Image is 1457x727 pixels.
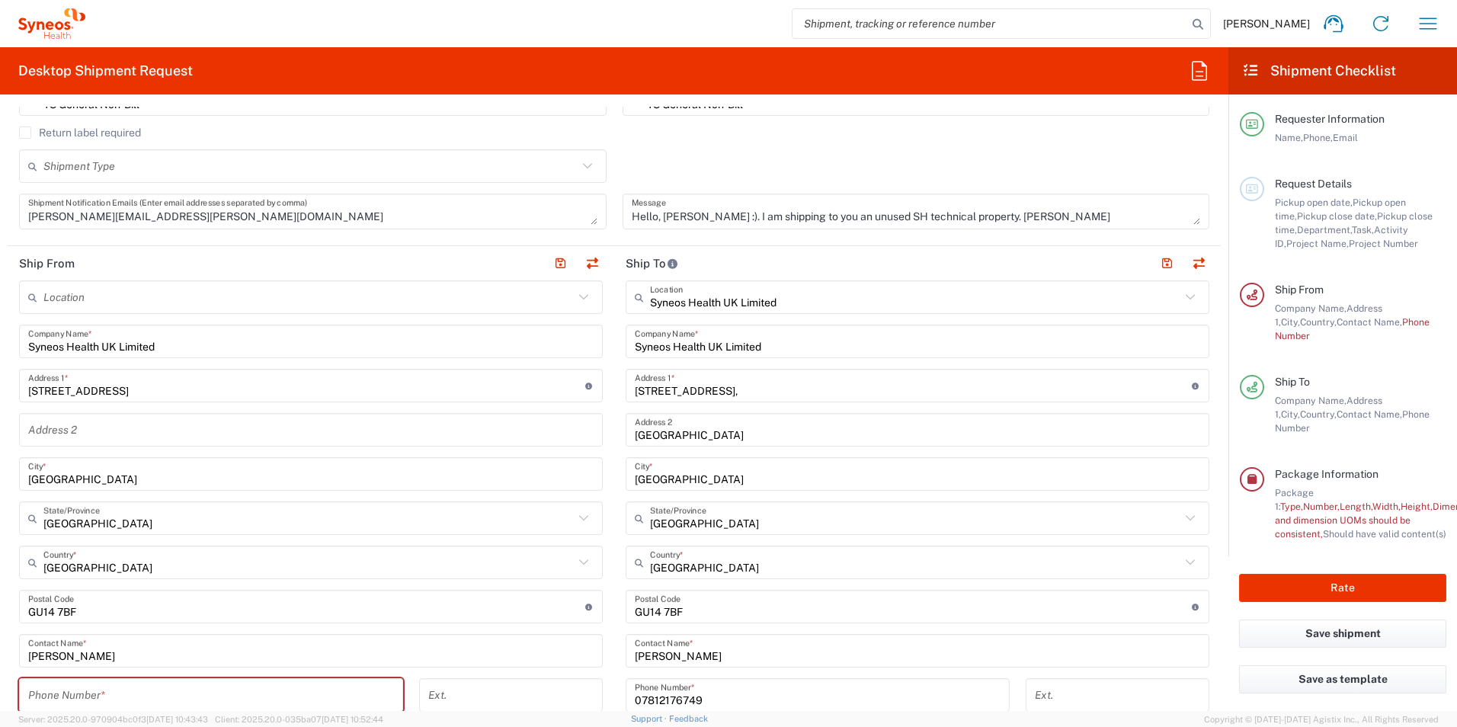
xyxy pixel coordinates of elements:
[1275,303,1347,314] span: Company Name,
[1275,178,1352,190] span: Request Details
[1340,501,1372,512] span: Length,
[1275,197,1353,208] span: Pickup open date,
[669,714,708,723] a: Feedback
[1300,408,1337,420] span: Country,
[1333,132,1358,143] span: Email
[1337,408,1402,420] span: Contact Name,
[1275,468,1379,480] span: Package Information
[1323,528,1446,540] span: Should have valid content(s)
[1275,395,1347,406] span: Company Name,
[19,256,75,271] h2: Ship From
[1275,487,1314,512] span: Package 1:
[631,714,669,723] a: Support
[18,62,193,80] h2: Desktop Shipment Request
[1349,238,1418,249] span: Project Number
[146,715,208,724] span: [DATE] 10:43:43
[1280,501,1303,512] span: Type,
[1275,113,1385,125] span: Requester Information
[1401,501,1433,512] span: Height,
[1303,501,1340,512] span: Number,
[18,715,208,724] span: Server: 2025.20.0-970904bc0f3
[1275,283,1324,296] span: Ship From
[19,127,141,139] label: Return label required
[215,715,383,724] span: Client: 2025.20.0-035ba07
[1223,17,1310,30] span: [PERSON_NAME]
[1300,316,1337,328] span: Country,
[1239,620,1446,648] button: Save shipment
[1297,224,1352,235] span: Department,
[1239,665,1446,693] button: Save as template
[1242,62,1396,80] h2: Shipment Checklist
[1281,408,1300,420] span: City,
[1275,376,1310,388] span: Ship To
[1281,316,1300,328] span: City,
[1275,132,1303,143] span: Name,
[1239,574,1446,602] button: Rate
[1372,501,1401,512] span: Width,
[1352,224,1374,235] span: Task,
[1337,316,1402,328] span: Contact Name,
[626,256,678,271] h2: Ship To
[793,9,1187,38] input: Shipment, tracking or reference number
[322,715,383,724] span: [DATE] 10:52:44
[1286,238,1349,249] span: Project Name,
[1297,210,1377,222] span: Pickup close date,
[1204,713,1439,726] span: Copyright © [DATE]-[DATE] Agistix Inc., All Rights Reserved
[1303,132,1333,143] span: Phone,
